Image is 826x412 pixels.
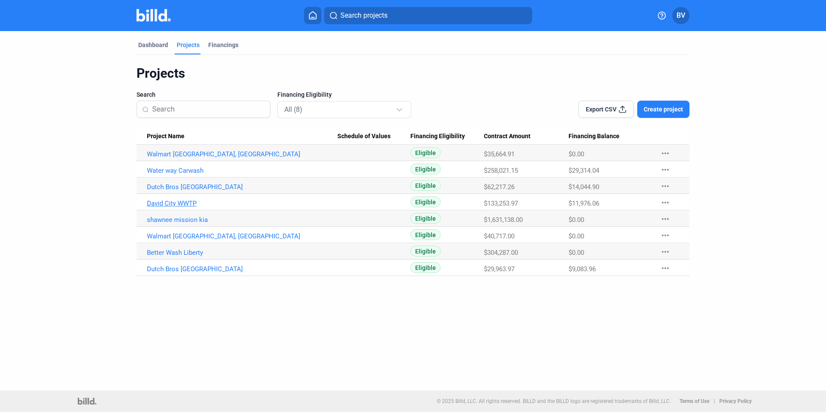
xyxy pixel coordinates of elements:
[208,41,238,49] div: Financings
[152,100,265,118] input: Search
[177,41,200,49] div: Projects
[410,196,441,207] span: Eligible
[137,90,156,99] span: Search
[714,398,715,404] p: |
[569,150,584,158] span: $0.00
[660,181,670,191] mat-icon: more_horiz
[660,263,670,273] mat-icon: more_horiz
[569,265,596,273] span: $9,083.96
[660,148,670,158] mat-icon: more_horiz
[484,200,518,207] span: $133,253.97
[137,9,171,22] img: Billd Company Logo
[569,216,584,224] span: $0.00
[569,167,599,174] span: $29,314.04
[147,265,337,273] a: Dutch Bros [GEOGRAPHIC_DATA]
[337,133,391,140] span: Schedule of Values
[147,249,337,257] a: Better Wash Liberty
[660,214,670,224] mat-icon: more_horiz
[277,90,332,99] span: Financing Eligibility
[410,213,441,224] span: Eligible
[147,232,337,240] a: Walmart [GEOGRAPHIC_DATA], [GEOGRAPHIC_DATA]
[147,200,337,207] a: David City WWTP
[660,165,670,175] mat-icon: more_horiz
[569,133,619,140] span: Financing Balance
[660,230,670,241] mat-icon: more_horiz
[410,147,441,158] span: Eligible
[660,247,670,257] mat-icon: more_horiz
[569,232,584,240] span: $0.00
[147,183,337,191] a: Dutch Bros [GEOGRAPHIC_DATA]
[586,105,616,114] span: Export CSV
[680,398,709,404] b: Terms of Use
[484,133,531,140] span: Contract Amount
[138,41,168,49] div: Dashboard
[147,216,337,224] a: shawnee mission kia
[410,133,465,140] span: Financing Eligibility
[484,249,518,257] span: $304,287.00
[284,105,302,114] mat-select-trigger: All (8)
[340,10,388,21] span: Search projects
[484,232,515,240] span: $40,717.00
[569,200,599,207] span: $11,976.06
[569,183,599,191] span: $14,044.90
[677,10,685,21] span: BV
[644,105,683,114] span: Create project
[660,197,670,208] mat-icon: more_horiz
[410,262,441,273] span: Eligible
[147,133,184,140] span: Project Name
[719,398,752,404] b: Privacy Policy
[484,216,523,224] span: $1,631,138.00
[137,65,689,82] div: Projects
[437,398,671,404] p: © 2025 Billd, LLC. All rights reserved. BILLD and the BILLD logo are registered trademarks of Bil...
[484,183,515,191] span: $62,217.26
[410,229,441,240] span: Eligible
[147,167,337,174] a: Water way Carwash
[484,150,515,158] span: $35,664.91
[484,265,515,273] span: $29,963.97
[410,180,441,191] span: Eligible
[78,398,96,405] img: logo
[410,246,441,257] span: Eligible
[569,249,584,257] span: $0.00
[147,150,337,158] a: Walmart [GEOGRAPHIC_DATA], [GEOGRAPHIC_DATA]
[484,167,518,174] span: $258,021.15
[410,164,441,174] span: Eligible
